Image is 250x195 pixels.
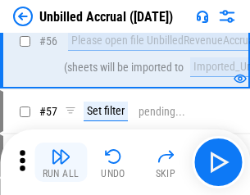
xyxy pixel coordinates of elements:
[39,34,57,48] span: # 56
[196,10,209,23] img: Support
[39,9,173,25] div: Unbilled Accrual ([DATE])
[205,149,231,175] img: Main button
[39,105,57,118] span: # 57
[101,169,125,179] div: Undo
[139,143,192,182] button: Skip
[139,106,185,118] div: pending...
[87,143,139,182] button: Undo
[34,143,87,182] button: Run All
[84,102,128,121] div: Set filter
[156,169,176,179] div: Skip
[43,169,80,179] div: Run All
[13,7,33,26] img: Back
[51,147,70,166] img: Run All
[156,147,175,166] img: Skip
[103,147,123,166] img: Undo
[217,7,237,26] img: Settings menu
